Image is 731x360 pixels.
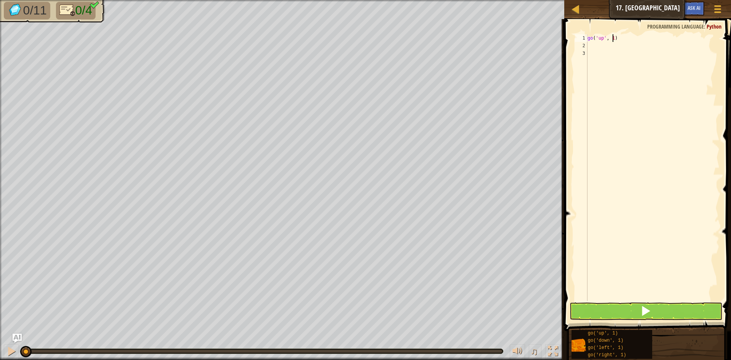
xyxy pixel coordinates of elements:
[4,2,50,19] li: Collect the gems.
[588,345,624,350] span: go('left', 1)
[684,2,704,16] button: Ask AI
[13,334,22,343] button: Ask AI
[529,344,542,360] button: ♫
[545,344,560,360] button: Toggle fullscreen
[575,34,587,42] div: 1
[4,344,19,360] button: Ctrl + P: Pause
[708,2,727,19] button: Show game menu
[588,352,626,358] span: go('right', 1)
[575,50,587,57] div: 3
[571,338,586,352] img: portrait.png
[575,42,587,50] div: 2
[510,344,525,360] button: Adjust volume
[707,23,721,30] span: Python
[23,3,47,17] span: 0/11
[647,23,704,30] span: Programming language
[588,338,624,343] span: go('down', 1)
[56,2,96,19] li: Only 4 lines of code
[570,302,722,320] button: Shift+Enter: Run current code.
[588,331,618,336] span: go('up', 1)
[75,3,92,17] span: 0/4
[688,4,701,11] span: Ask AI
[530,346,538,357] span: ♫
[704,23,707,30] span: :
